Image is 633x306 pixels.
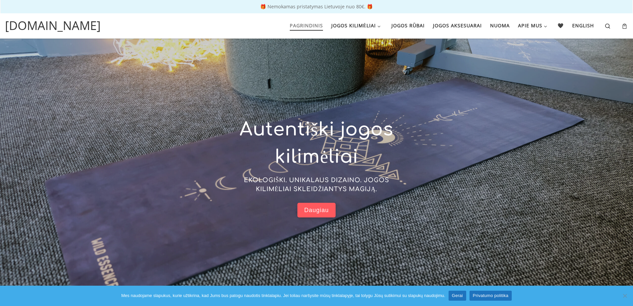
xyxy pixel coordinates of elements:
span: Daugiau [304,206,329,214]
span: 🖤 [558,19,564,31]
span: Apie mus [518,19,542,31]
span: Pagrindinis [290,19,323,31]
a: Nuoma [488,19,512,33]
span: Ne [621,292,628,299]
span: Autentiški jogos kilimėliai [240,120,393,167]
span: Nuoma [490,19,510,31]
a: Jogos rūbai [389,19,427,33]
a: Daugiau [297,203,335,218]
a: 🖤 [556,19,566,33]
p: 🎁 Nemokamas pristatymas Lietuvoje nuo 80€. 🎁 [7,4,626,9]
a: Jogos kilimėliai [329,19,385,33]
span: English [572,19,594,31]
span: Jogos rūbai [391,19,425,31]
a: Pagrindinis [287,19,325,33]
span: EKOLOGIŠKI. UNIKALAUS DIZAINO. JOGOS KILIMĖLIAI SKLEIDŽIANTYS MAGIJĄ. [244,177,389,192]
a: English [570,19,596,33]
a: Gerai [449,291,466,301]
a: Jogos aksesuarai [431,19,484,33]
span: Jogos aksesuarai [433,19,482,31]
a: [DOMAIN_NAME] [5,17,101,35]
span: Jogos kilimėliai [331,19,376,31]
span: Mes naudojame slapukus, kurie užtikrina, kad Jums bus patogu naudotis tinklalapiu. Jei toliau nar... [121,292,445,299]
a: Privatumo politika [470,291,512,301]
